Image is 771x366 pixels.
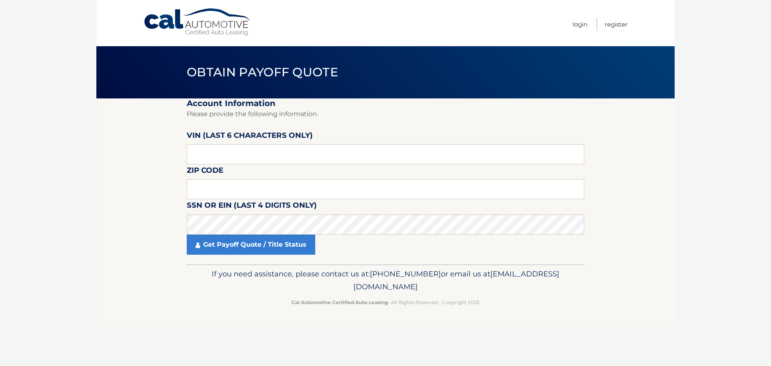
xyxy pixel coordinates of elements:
a: Login [573,18,587,31]
a: Get Payoff Quote / Title Status [187,235,315,255]
label: SSN or EIN (last 4 digits only) [187,199,317,214]
h2: Account Information [187,98,584,108]
label: Zip Code [187,164,223,179]
span: [PHONE_NUMBER] [370,269,441,278]
strong: Cal Automotive Certified Auto Leasing [292,299,388,305]
p: Please provide the following information. [187,108,584,120]
a: Cal Automotive [143,8,252,37]
span: Obtain Payoff Quote [187,65,338,80]
label: VIN (last 6 characters only) [187,129,313,144]
p: If you need assistance, please contact us at: or email us at [192,268,579,293]
p: - All Rights Reserved - Copyright 2025 [192,298,579,307]
a: Register [605,18,628,31]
